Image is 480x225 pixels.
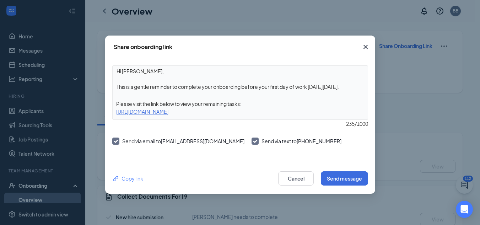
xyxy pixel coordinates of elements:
button: Send message [321,171,368,186]
div: Please visit the link below to view your remaining tasks: [113,100,368,108]
span: Send via email to [EMAIL_ADDRESS][DOMAIN_NAME] [122,138,244,144]
span: Send via text to [PHONE_NUMBER] [261,138,341,144]
div: Copy link [112,175,143,182]
div: Open Intercom Messenger [456,201,473,218]
textarea: Hi [PERSON_NAME], This is a gentle reminder to complete your onboarding before your first day of ... [113,66,368,92]
svg: Cross [361,43,370,51]
svg: Link [112,175,120,182]
div: Share onboarding link [114,43,172,51]
button: Close [356,36,375,58]
button: Link Copy link [112,175,143,182]
button: Cancel [278,171,314,186]
svg: Checkmark [113,138,119,144]
svg: Checkmark [252,138,258,144]
div: 235 / 1000 [112,120,368,128]
div: [URL][DOMAIN_NAME] [113,108,368,116]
